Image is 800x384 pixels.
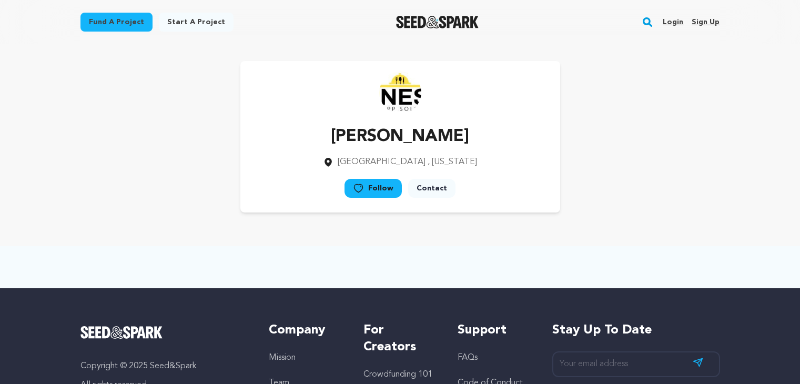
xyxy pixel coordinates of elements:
[159,13,234,32] a: Start a project
[408,179,455,198] a: Contact
[428,158,477,166] span: , [US_STATE]
[80,326,248,339] a: Seed&Spark Homepage
[396,16,479,28] img: Seed&Spark Logo Dark Mode
[338,158,426,166] span: [GEOGRAPHIC_DATA]
[345,179,402,198] a: Follow
[552,351,720,377] input: Your email address
[363,370,432,379] a: Crowdfunding 101
[458,353,478,362] a: FAQs
[379,72,421,114] img: https://seedandspark-static.s3.us-east-2.amazonaws.com/images/User/002/310/206/medium/4499b5ceda4...
[80,326,163,339] img: Seed&Spark Logo
[269,353,296,362] a: Mission
[396,16,479,28] a: Seed&Spark Homepage
[80,360,248,372] p: Copyright © 2025 Seed&Spark
[363,322,437,356] h5: For Creators
[692,14,720,31] a: Sign up
[663,14,683,31] a: Login
[269,322,342,339] h5: Company
[80,13,153,32] a: Fund a project
[552,322,720,339] h5: Stay up to date
[458,322,531,339] h5: Support
[323,124,477,149] p: [PERSON_NAME]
